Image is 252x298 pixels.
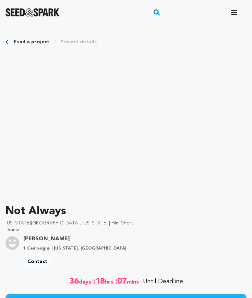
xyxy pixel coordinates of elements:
[5,203,247,220] p: Not Always
[143,277,183,286] p: Until Deadline
[5,38,247,45] div: Breadcrumb
[60,38,97,45] a: Project details
[93,276,105,287] span: :18
[23,235,127,243] a: Goto Mariana Hutchinson profile
[5,220,247,227] p: [US_STATE][GEOGRAPHIC_DATA], [US_STATE] | Film Short
[5,8,59,16] a: Seed&Spark Homepage
[23,246,127,251] p: 1 Campaigns | [US_STATE], [GEOGRAPHIC_DATA]
[105,276,115,287] span: hrs
[14,38,49,45] a: Fund a project
[5,227,247,233] p: Drama
[22,255,53,268] a: Contact
[69,276,79,287] span: 36
[5,8,59,16] img: Seed&Spark Logo Dark Mode
[115,276,127,287] span: :07
[127,276,140,287] span: mins
[5,236,19,250] img: user.png
[79,276,93,287] span: days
